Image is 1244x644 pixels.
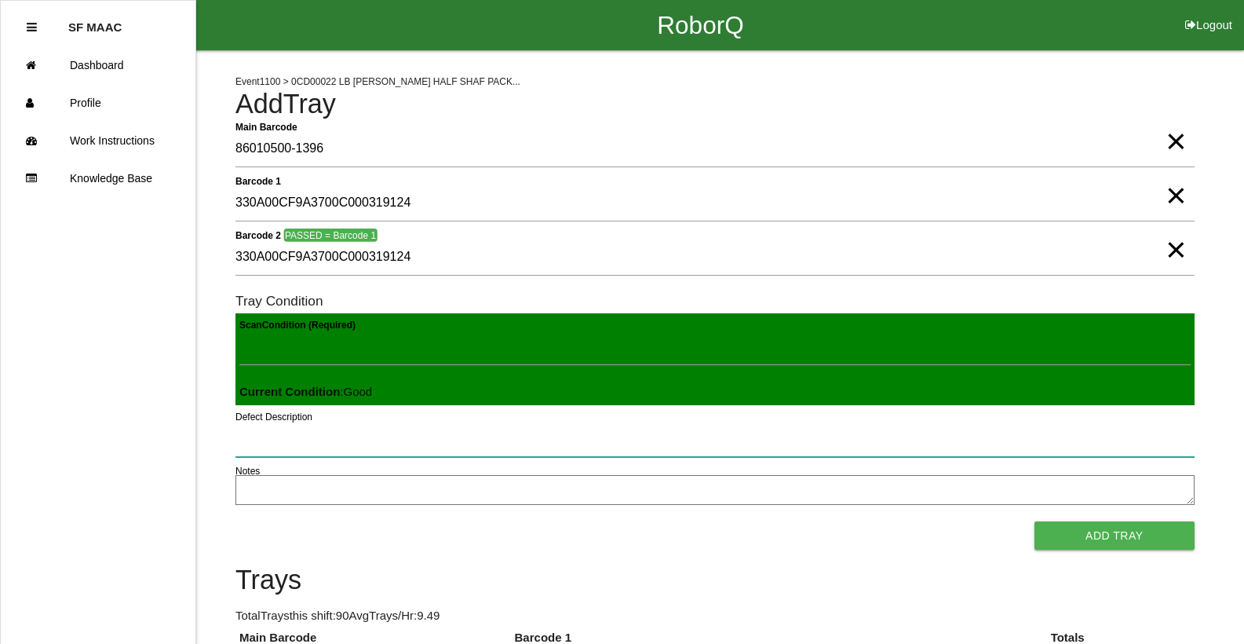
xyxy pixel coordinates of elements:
span: Clear Input [1166,218,1186,250]
b: Current Condition [239,385,340,398]
span: Clear Input [1166,164,1186,196]
a: Knowledge Base [1,159,195,197]
a: Work Instructions [1,122,195,159]
p: Total Trays this shift: 90 Avg Trays /Hr: 9.49 [235,607,1195,625]
a: Dashboard [1,46,195,84]
input: Required [235,131,1195,167]
div: Close [27,9,37,46]
span: PASSED = Barcode 1 [283,229,377,242]
b: Scan Condition (Required) [239,320,356,331]
h4: Trays [235,565,1195,595]
label: Notes [235,464,260,478]
button: Add Tray [1034,521,1195,550]
b: Main Barcode [235,121,297,132]
span: Event 1100 > 0CD00022 LB [PERSON_NAME] HALF SHAF PACK... [235,76,520,87]
label: Defect Description [235,410,312,424]
span: Clear Input [1166,110,1186,141]
b: Barcode 1 [235,175,281,186]
a: Profile [1,84,195,122]
h4: Add Tray [235,90,1195,119]
b: Barcode 2 [235,229,281,240]
p: SF MAAC [68,9,122,34]
h6: Tray Condition [235,294,1195,309]
span: : Good [239,385,372,398]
